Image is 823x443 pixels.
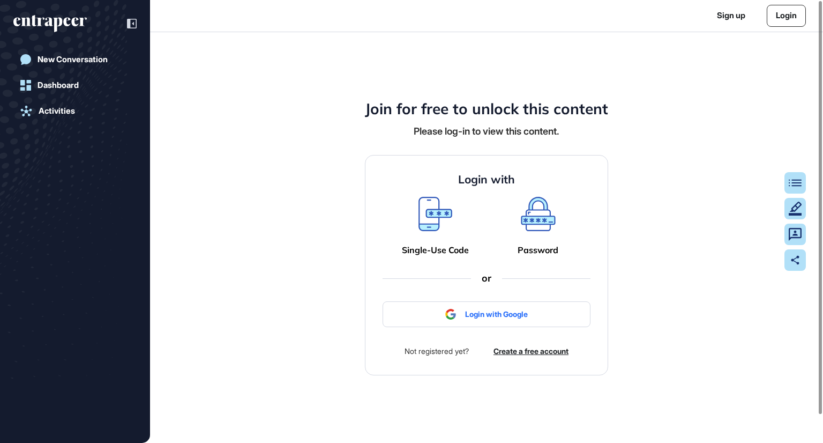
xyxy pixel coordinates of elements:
a: Login [767,5,806,27]
div: entrapeer-logo [13,15,87,32]
a: Create a free account [493,345,568,357]
div: New Conversation [38,55,108,64]
a: Password [518,245,558,255]
div: Not registered yet? [405,344,469,358]
h4: Join for free to unlock this content [365,100,608,118]
h4: Login with [458,173,515,186]
div: Please log-in to view this content. [414,124,559,138]
a: Sign up [717,10,745,22]
div: Activities [39,106,75,116]
div: or [471,272,502,284]
a: Single-Use Code [402,245,469,255]
div: Dashboard [38,80,79,90]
